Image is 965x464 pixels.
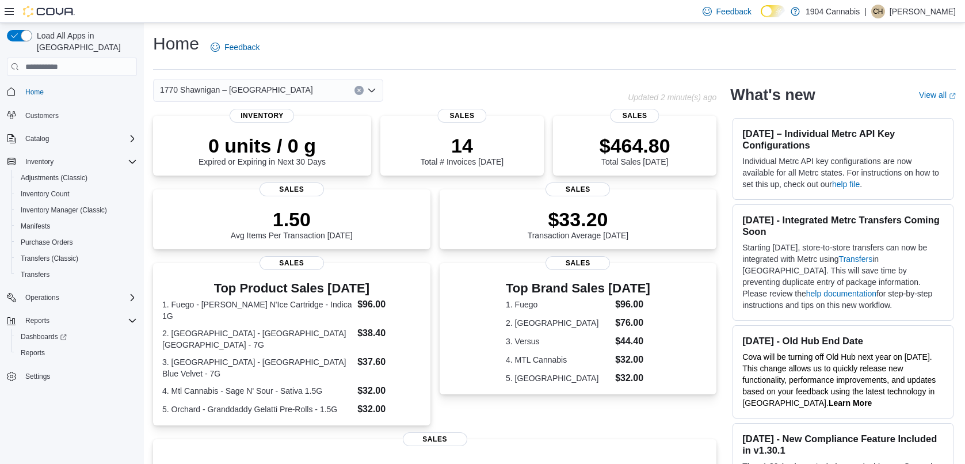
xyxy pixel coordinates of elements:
dd: $32.00 [357,402,421,416]
span: Home [25,88,44,97]
span: Sales [260,256,324,270]
span: Inventory [25,157,54,166]
nav: Complex example [7,78,137,414]
span: Sales [546,256,610,270]
p: 0 units / 0 g [199,134,326,157]
a: help documentation [806,289,876,298]
span: Adjustments (Classic) [16,171,137,185]
input: Dark Mode [761,5,785,17]
dt: 4. Mtl Cannabis - Sage N' Sour - Sativa 1.5G [162,385,353,397]
span: Settings [21,369,137,383]
h3: Top Product Sales [DATE] [162,282,421,295]
span: Reports [25,316,49,325]
p: $464.80 [600,134,670,157]
a: Dashboards [16,330,71,344]
dd: $96.00 [615,298,650,311]
button: Transfers (Classic) [12,250,142,267]
p: $33.20 [528,208,629,231]
span: Inventory Count [16,187,137,201]
button: Transfers [12,267,142,283]
span: Purchase Orders [21,238,73,247]
h2: What's new [730,86,815,104]
button: Inventory [2,154,142,170]
dd: $44.40 [615,334,650,348]
a: Customers [21,109,63,123]
span: Sales [611,109,659,123]
span: Settings [25,372,50,381]
h3: [DATE] – Individual Metrc API Key Configurations [742,128,944,151]
span: Customers [25,111,59,120]
dd: $96.00 [357,298,421,311]
span: Sales [546,182,610,196]
button: Operations [21,291,64,305]
div: Total # Invoices [DATE] [421,134,504,166]
dd: $32.00 [615,371,650,385]
span: Home [21,84,137,98]
div: Courtnay Huculak [871,5,885,18]
dt: 3. Versus [506,336,611,347]
dt: 3. [GEOGRAPHIC_DATA] - [GEOGRAPHIC_DATA] Blue Velvet - 7G [162,356,353,379]
span: Dashboards [16,330,137,344]
span: Sales [437,109,486,123]
button: Reports [2,313,142,329]
button: Catalog [21,132,54,146]
dt: 2. [GEOGRAPHIC_DATA] [506,317,611,329]
a: Reports [16,346,49,360]
button: Open list of options [367,86,376,95]
a: View allExternal link [919,90,956,100]
p: [PERSON_NAME] [890,5,956,18]
span: Inventory Manager (Classic) [16,203,137,217]
button: Home [2,83,142,100]
button: Adjustments (Classic) [12,170,142,186]
span: 1770 Shawnigan – [GEOGRAPHIC_DATA] [160,83,313,97]
span: Cova will be turning off Old Hub next year on [DATE]. This change allows us to quickly release ne... [742,352,936,408]
p: | [864,5,867,18]
button: Purchase Orders [12,234,142,250]
dd: $76.00 [615,316,650,330]
span: Catalog [25,134,49,143]
span: Reports [21,348,45,357]
a: Inventory Manager (Classic) [16,203,112,217]
span: Operations [21,291,137,305]
p: 1904 Cannabis [806,5,860,18]
dd: $38.40 [357,326,421,340]
a: Settings [21,370,55,383]
span: Load All Apps in [GEOGRAPHIC_DATA] [32,30,137,53]
img: Cova [23,6,75,17]
h3: [DATE] - Old Hub End Date [742,335,944,347]
p: 1.50 [231,208,353,231]
span: Operations [25,293,59,302]
span: Feedback [716,6,752,17]
span: Feedback [224,41,260,53]
span: Sales [260,182,324,196]
span: Inventory Count [21,189,70,199]
dd: $32.00 [615,353,650,367]
span: Inventory [230,109,294,123]
span: Transfers (Classic) [16,252,137,265]
div: Expired or Expiring in Next 30 Days [199,134,326,166]
div: Avg Items Per Transaction [DATE] [231,208,353,240]
h3: [DATE] - New Compliance Feature Included in v1.30.1 [742,433,944,456]
a: help file [832,180,860,189]
span: Reports [16,346,137,360]
dd: $32.00 [357,384,421,398]
div: Total Sales [DATE] [600,134,670,166]
button: Operations [2,290,142,306]
span: Transfers (Classic) [21,254,78,263]
dt: 5. Orchard - Granddaddy Gelatti Pre-Rolls - 1.5G [162,404,353,415]
span: Adjustments (Classic) [21,173,87,182]
h1: Home [153,32,199,55]
span: Manifests [16,219,137,233]
button: Customers [2,107,142,124]
span: Inventory [21,155,137,169]
a: Adjustments (Classic) [16,171,92,185]
dt: 4. MTL Cannabis [506,354,611,366]
button: Catalog [2,131,142,147]
p: Starting [DATE], store-to-store transfers can now be integrated with Metrc using in [GEOGRAPHIC_D... [742,242,944,311]
p: Updated 2 minute(s) ago [628,93,716,102]
a: Learn More [829,398,872,408]
span: CH [873,5,883,18]
button: Inventory [21,155,58,169]
span: Sales [403,432,467,446]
